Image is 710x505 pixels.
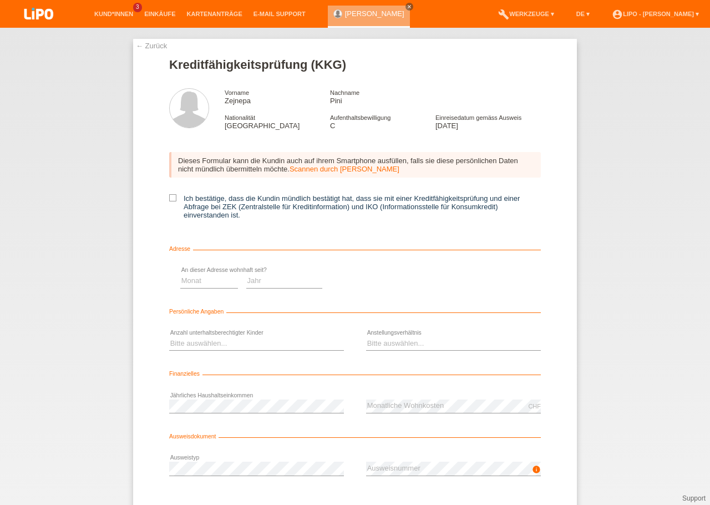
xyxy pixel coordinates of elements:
[435,113,541,130] div: [DATE]
[169,309,226,315] span: Persönliche Angaben
[330,89,359,96] span: Nachname
[571,11,595,17] a: DE ▾
[139,11,181,17] a: Einkäufe
[169,58,541,72] h1: Kreditfähigkeitsprüfung (KKG)
[89,11,139,17] a: Kund*innen
[498,9,509,20] i: build
[532,468,541,475] a: info
[225,113,330,130] div: [GEOGRAPHIC_DATA]
[225,89,249,96] span: Vorname
[532,465,541,474] i: info
[290,165,399,173] a: Scannen durch [PERSON_NAME]
[330,113,435,130] div: C
[11,23,67,31] a: LIPO pay
[330,114,390,121] span: Aufenthaltsbewilligung
[169,433,219,440] span: Ausweisdokument
[225,114,255,121] span: Nationalität
[330,88,435,105] div: Pini
[528,403,541,410] div: CHF
[169,152,541,178] div: Dieses Formular kann die Kundin auch auf ihrem Smartphone ausfüllen, falls sie diese persönlichen...
[493,11,560,17] a: buildWerkzeuge ▾
[169,194,541,219] label: Ich bestätige, dass die Kundin mündlich bestätigt hat, dass sie mit einer Kreditfähigkeitsprüfung...
[169,371,202,377] span: Finanzielles
[248,11,311,17] a: E-Mail Support
[407,4,412,9] i: close
[435,114,521,121] span: Einreisedatum gemäss Ausweis
[136,42,167,50] a: ← Zurück
[405,3,413,11] a: close
[225,88,330,105] div: Zejnepa
[612,9,623,20] i: account_circle
[606,11,704,17] a: account_circleLIPO - [PERSON_NAME] ▾
[682,494,706,502] a: Support
[181,11,248,17] a: Kartenanträge
[169,246,193,252] span: Adresse
[133,3,142,12] span: 3
[345,9,404,18] a: [PERSON_NAME]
